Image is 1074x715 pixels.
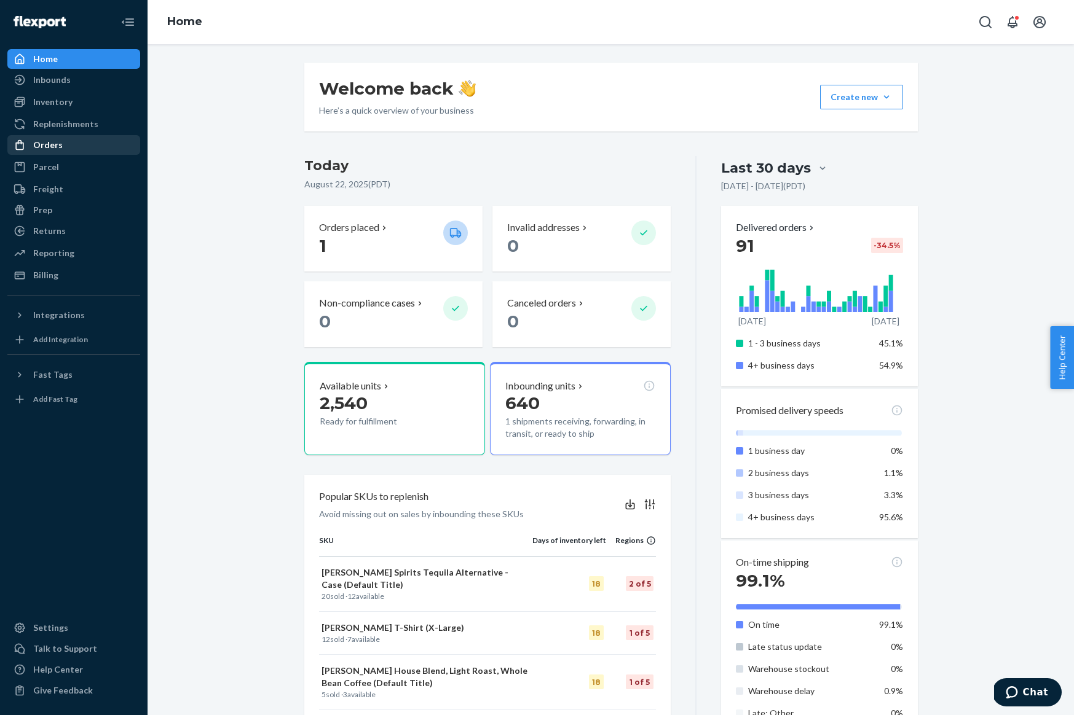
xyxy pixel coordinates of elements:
[7,200,140,220] a: Prep
[748,489,869,501] p: 3 business days
[490,362,671,455] button: Inbounding units6401 shipments receiving, forwarding, in transit, or ready to ship
[322,591,530,601] p: sold · available
[319,77,476,100] h1: Welcome back
[322,665,530,689] p: [PERSON_NAME] House Blend, Light Roast, Whole Bean Coffee (Default Title)
[347,592,356,601] span: 12
[319,235,326,256] span: 1
[7,114,140,134] a: Replenishments
[157,4,212,40] ol: breadcrumbs
[879,512,903,522] span: 95.6%
[33,622,68,634] div: Settings
[738,315,766,327] p: [DATE]
[322,622,530,634] p: [PERSON_NAME] T-Shirt (X-Large)
[606,535,657,545] div: Regions
[33,161,59,173] div: Parcel
[319,296,415,310] p: Non-compliance cases
[1050,326,1074,389] button: Help Center
[33,183,63,195] div: Freight
[304,178,671,190] p: August 22, 2025 ( PDT )
[879,619,903,630] span: 99.1%
[7,618,140,638] a: Settings
[459,80,476,97] img: hand-wave emoji
[319,221,379,235] p: Orders placed
[748,467,869,479] p: 2 business days
[347,635,352,644] span: 7
[820,85,903,109] button: Create new
[748,445,869,457] p: 1 business day
[748,663,869,675] p: Warehouse stockout
[7,157,140,177] a: Parcel
[7,639,140,658] button: Talk to Support
[33,394,77,404] div: Add Fast Tag
[748,337,869,350] p: 1 - 3 business days
[7,389,140,409] a: Add Fast Tag
[736,221,816,235] button: Delivered orders
[167,15,202,28] a: Home
[505,393,540,413] span: 640
[736,404,843,418] p: Promised delivery speeds
[505,379,575,393] p: Inbounding units
[319,104,476,117] p: Here’s a quick overview of your business
[319,508,524,520] p: Avoid missing out on sales by inbounding these SKUs
[872,315,899,327] p: [DATE]
[304,281,483,347] button: Non-compliance cases 0
[736,235,754,256] span: 91
[33,643,97,655] div: Talk to Support
[507,296,576,310] p: Canceled orders
[320,415,433,428] p: Ready for fulfillment
[7,135,140,155] a: Orders
[721,158,811,178] div: Last 30 days
[532,535,606,556] th: Days of inventory left
[319,311,331,332] span: 0
[14,16,66,28] img: Flexport logo
[871,238,903,253] div: -34.5 %
[304,156,671,176] h3: Today
[319,535,532,556] th: SKU
[589,625,604,640] div: 18
[7,92,140,112] a: Inventory
[33,247,74,259] div: Reporting
[7,365,140,385] button: Fast Tags
[884,490,903,500] span: 3.3%
[891,641,903,652] span: 0%
[7,265,140,285] a: Billing
[589,674,604,689] div: 18
[879,360,903,370] span: 54.9%
[33,204,52,216] div: Prep
[7,179,140,199] a: Freight
[7,221,140,241] a: Returns
[1000,10,1025,34] button: Open notifications
[322,690,326,699] span: 5
[33,684,93,697] div: Give Feedback
[322,689,530,700] p: sold · available
[884,467,903,478] span: 1.1%
[7,660,140,679] a: Help Center
[319,490,428,504] p: Popular SKUs to replenish
[748,685,869,697] p: Warehouse delay
[7,681,140,700] button: Give Feedback
[891,663,903,674] span: 0%
[626,576,653,591] div: 2 of 5
[7,330,140,350] a: Add Integration
[589,576,604,591] div: 18
[1027,10,1052,34] button: Open account menu
[721,180,805,192] p: [DATE] - [DATE] ( PDT )
[116,10,140,34] button: Close Navigation
[492,281,671,347] button: Canceled orders 0
[33,118,98,130] div: Replenishments
[736,570,785,591] span: 99.1%
[33,334,88,345] div: Add Integration
[343,690,347,699] span: 3
[626,674,653,689] div: 1 of 5
[304,206,483,272] button: Orders placed 1
[884,686,903,696] span: 0.9%
[507,235,519,256] span: 0
[748,641,869,653] p: Late status update
[748,619,869,631] p: On time
[994,678,1062,709] iframe: Opens a widget where you can chat to one of our agents
[33,53,58,65] div: Home
[33,74,71,86] div: Inbounds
